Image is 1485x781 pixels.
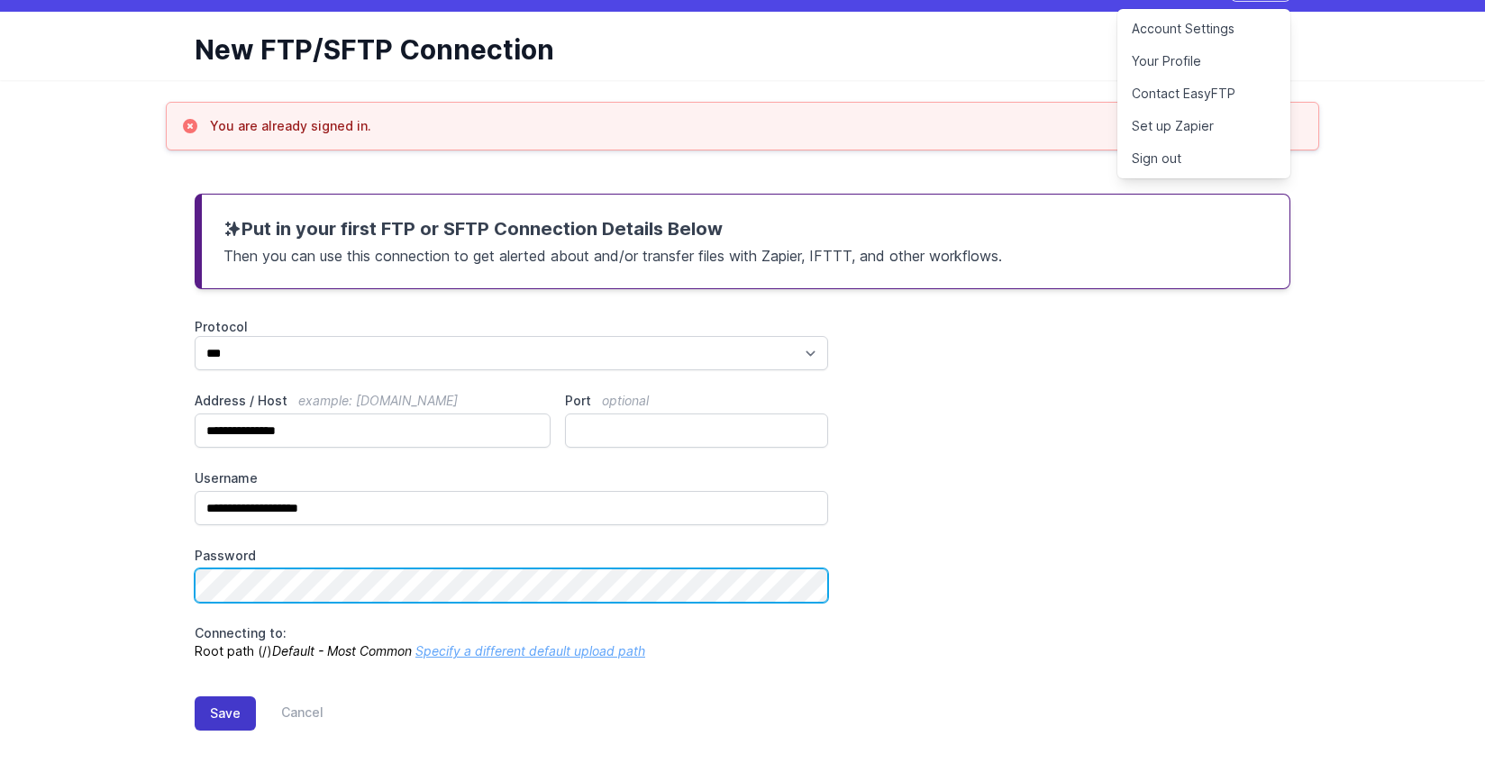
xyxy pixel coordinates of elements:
h1: New FTP/SFTP Connection [195,33,1276,66]
label: Port [565,392,828,410]
a: Your Profile [1117,45,1290,77]
a: Cancel [256,696,323,731]
a: Set up Zapier [1117,110,1290,142]
h3: You are already signed in. [210,117,371,135]
p: Root path (/) [195,624,828,660]
i: Default - Most Common [272,643,412,658]
p: Then you can use this connection to get alerted about and/or transfer files with Zapier, IFTTT, a... [223,241,1268,267]
span: Connecting to: [195,625,287,640]
label: Password [195,547,828,565]
span: optional [602,393,649,408]
a: Contact EasyFTP [1117,77,1290,110]
h3: Put in your first FTP or SFTP Connection Details Below [223,216,1268,241]
label: Protocol [195,318,828,336]
button: Save [195,696,256,731]
label: Address / Host [195,392,551,410]
a: Sign out [1117,142,1290,175]
iframe: Drift Widget Chat Controller [1395,691,1463,759]
label: Username [195,469,828,487]
a: Account Settings [1117,13,1290,45]
span: example: [DOMAIN_NAME] [298,393,458,408]
a: Specify a different default upload path [415,643,645,658]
